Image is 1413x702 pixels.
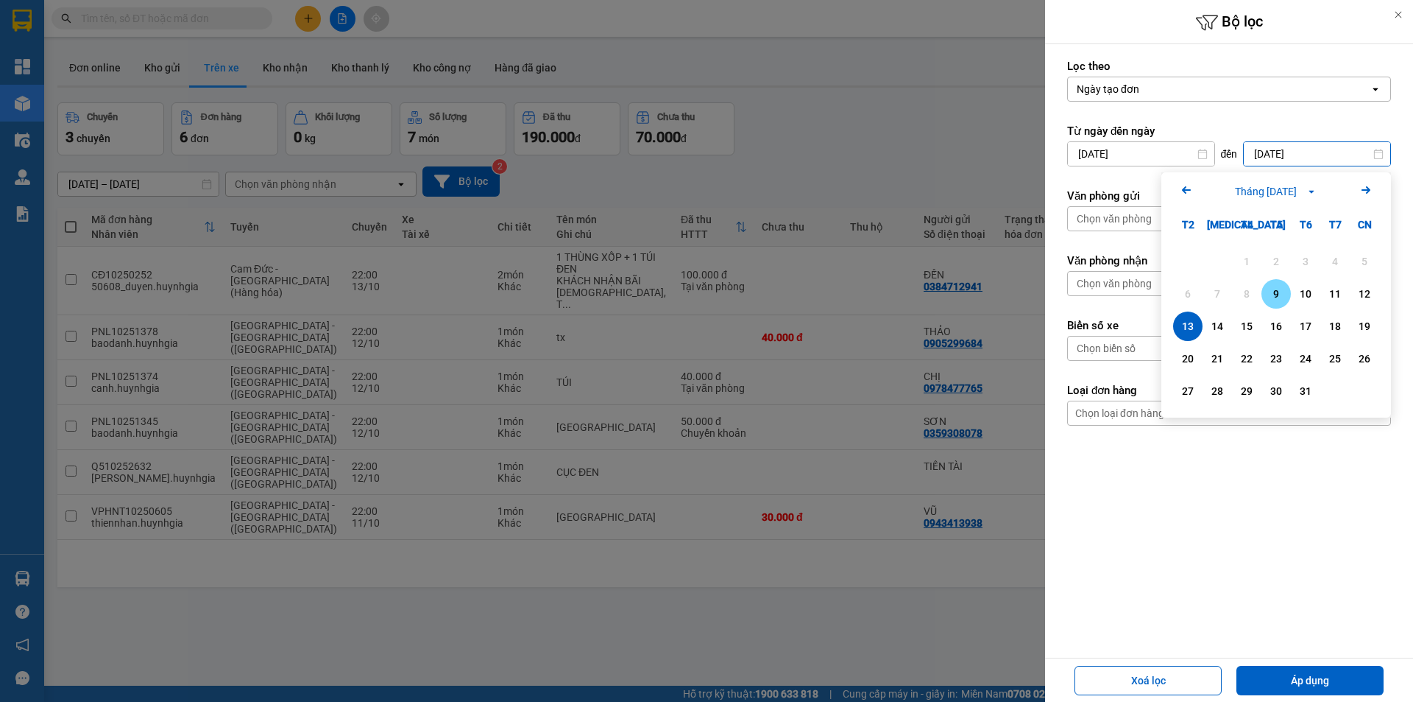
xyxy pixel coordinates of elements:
div: Choose Thứ Năm, tháng 10 30 2025. It's available. [1261,376,1291,406]
div: 24 [1295,350,1316,368]
div: Choose Thứ Tư, tháng 10 29 2025. It's available. [1232,376,1261,406]
svg: open [1370,83,1381,95]
div: 23 [1266,350,1286,368]
button: Tháng [DATE] [1230,183,1322,200]
div: 1 [1236,253,1257,270]
div: 17 [1295,317,1316,335]
div: Not available. Thứ Bảy, tháng 10 4 2025. [1320,247,1350,276]
div: Choose Thứ Hai, tháng 10 20 2025. It's available. [1173,344,1203,373]
div: Not available. Thứ Hai, tháng 10 6 2025. [1173,279,1203,309]
div: 5 [1354,253,1375,270]
div: 22 [1236,350,1257,368]
div: Not available. Thứ Sáu, tháng 10 3 2025. [1291,247,1320,276]
div: Choose Thứ Năm, tháng 10 9 2025. It's available. [1261,279,1291,309]
div: T2 [1173,210,1203,239]
div: Choose Thứ Bảy, tháng 10 18 2025. It's available. [1320,312,1350,341]
span: đến [1221,147,1238,161]
div: 29 [1236,382,1257,400]
div: Choose Thứ Tư, tháng 10 22 2025. It's available. [1232,344,1261,373]
button: Áp dụng [1236,666,1384,695]
div: 8 [1236,285,1257,303]
label: Văn phòng gửi [1067,189,1391,203]
div: 12 [1354,285,1375,303]
label: Loại đơn hàng [1067,383,1391,398]
div: 11 [1325,285,1345,303]
input: Select a date. [1068,142,1214,166]
div: 15 [1236,317,1257,335]
div: Chọn văn phòng [1077,211,1152,226]
div: [MEDICAL_DATA] [1203,210,1232,239]
div: 4 [1325,253,1345,270]
div: 7 [1207,285,1228,303]
div: Choose Chủ Nhật, tháng 10 19 2025. It's available. [1350,312,1379,341]
div: 31 [1295,382,1316,400]
div: Choose Thứ Bảy, tháng 10 25 2025. It's available. [1320,344,1350,373]
div: Choose Thứ Sáu, tháng 10 24 2025. It's available. [1291,344,1320,373]
div: T5 [1261,210,1291,239]
div: 10 [1295,285,1316,303]
div: 9 [1266,285,1286,303]
div: 28 [1207,382,1228,400]
div: 25 [1325,350,1345,368]
div: Not available. Chủ Nhật, tháng 10 5 2025. [1350,247,1379,276]
div: Not available. Thứ Năm, tháng 10 2 2025. [1261,247,1291,276]
div: 26 [1354,350,1375,368]
div: T7 [1320,210,1350,239]
div: 14 [1207,317,1228,335]
div: Choose Thứ Ba, tháng 10 28 2025. It's available. [1203,376,1232,406]
div: Chọn biển số [1077,341,1136,356]
div: Choose Thứ Sáu, tháng 10 10 2025. It's available. [1291,279,1320,309]
label: Từ ngày đến ngày [1067,124,1391,138]
label: Văn phòng nhận [1067,253,1391,268]
div: Choose Thứ Năm, tháng 10 16 2025. It's available. [1261,312,1291,341]
div: 13 [1177,317,1198,335]
div: Choose Thứ Hai, tháng 10 27 2025. It's available. [1173,376,1203,406]
div: T4 [1232,210,1261,239]
button: Next month. [1357,181,1375,201]
div: 30 [1266,382,1286,400]
div: Choose Thứ Sáu, tháng 10 31 2025. It's available. [1291,376,1320,406]
label: Lọc theo [1067,59,1391,74]
div: Choose Thứ Sáu, tháng 10 17 2025. It's available. [1291,312,1320,341]
h6: Bộ lọc [1045,11,1413,34]
button: Previous month. [1177,181,1195,201]
svg: Arrow Right [1357,181,1375,199]
input: Select a date. [1244,142,1390,166]
div: Choose Thứ Năm, tháng 10 23 2025. It's available. [1261,344,1291,373]
div: Not available. Thứ Ba, tháng 10 7 2025. [1203,279,1232,309]
div: Not available. Thứ Tư, tháng 10 8 2025. [1232,279,1261,309]
div: Calendar. [1161,172,1391,418]
div: 2 [1266,253,1286,270]
div: 16 [1266,317,1286,335]
div: CN [1350,210,1379,239]
button: Xoá lọc [1074,666,1222,695]
input: Selected Ngày tạo đơn. [1141,82,1142,96]
div: 27 [1177,382,1198,400]
div: 18 [1325,317,1345,335]
div: 20 [1177,350,1198,368]
div: Choose Chủ Nhật, tháng 10 26 2025. It's available. [1350,344,1379,373]
div: Not available. Thứ Tư, tháng 10 1 2025. [1232,247,1261,276]
div: Chọn loại đơn hàng [1075,406,1164,421]
div: 3 [1295,253,1316,270]
svg: Arrow Left [1177,181,1195,199]
div: 6 [1177,285,1198,303]
div: Choose Thứ Ba, tháng 10 21 2025. It's available. [1203,344,1232,373]
label: Biển số xe [1067,318,1391,333]
div: 21 [1207,350,1228,368]
div: Choose Thứ Ba, tháng 10 14 2025. It's available. [1203,312,1232,341]
div: Choose Chủ Nhật, tháng 10 12 2025. It's available. [1350,279,1379,309]
div: Selected. Thứ Hai, tháng 10 13 2025. It's available. [1173,312,1203,341]
div: T6 [1291,210,1320,239]
div: Choose Thứ Bảy, tháng 10 11 2025. It's available. [1320,279,1350,309]
div: Ngày tạo đơn [1077,82,1139,96]
div: Choose Thứ Tư, tháng 10 15 2025. It's available. [1232,312,1261,341]
div: Chọn văn phòng [1077,276,1152,291]
div: 19 [1354,317,1375,335]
